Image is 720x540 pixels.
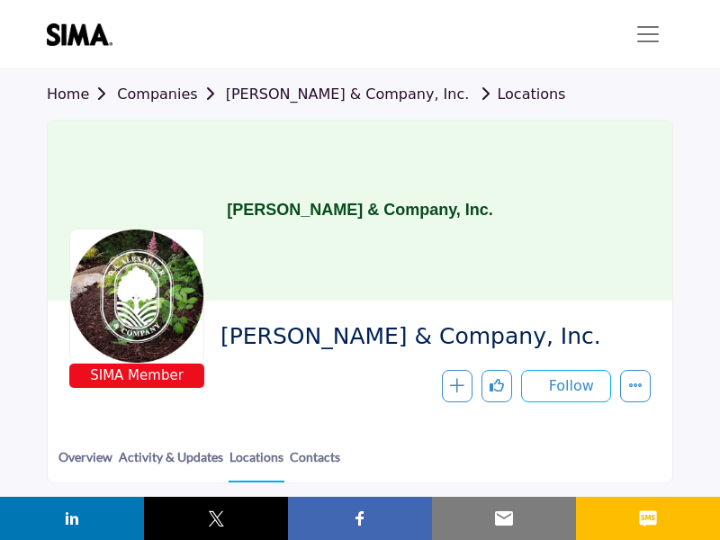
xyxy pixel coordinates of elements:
[61,508,83,529] img: linkedin sharing button
[637,508,659,529] img: sms sharing button
[227,121,493,301] h1: [PERSON_NAME] & Company, Inc.
[47,23,121,46] img: site Logo
[73,365,201,386] span: SIMA Member
[289,447,341,481] a: Contacts
[58,447,113,481] a: Overview
[620,370,651,402] button: More details
[47,85,117,103] a: Home
[220,322,637,352] span: D. A. Alexander & Company, Inc.
[349,508,371,529] img: facebook sharing button
[229,447,284,482] a: Locations
[205,508,227,529] img: twitter sharing button
[226,85,470,103] a: [PERSON_NAME] & Company, Inc.
[521,370,611,402] button: Follow
[473,85,565,103] a: Locations
[481,370,512,402] button: Like
[117,85,225,103] a: Companies
[623,16,673,52] button: Toggle navigation
[118,447,224,481] a: Activity & Updates
[493,508,515,529] img: email sharing button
